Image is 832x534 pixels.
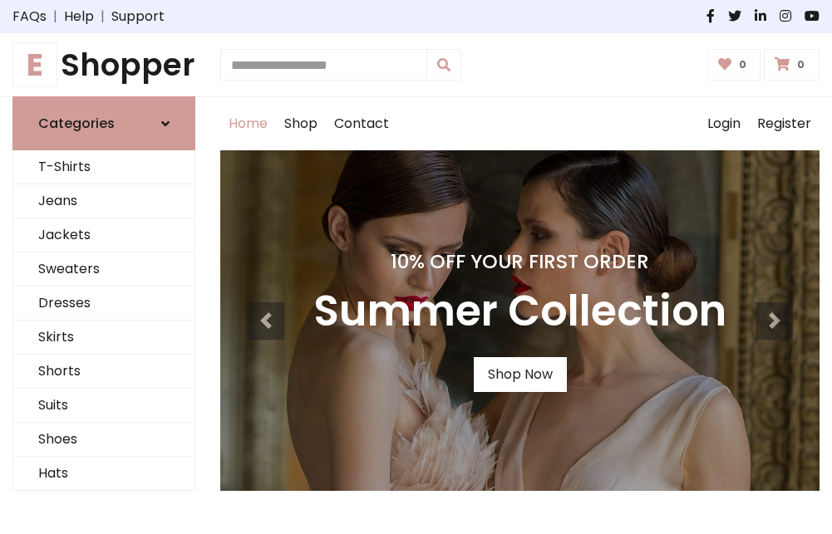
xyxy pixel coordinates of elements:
a: Shop [276,97,326,150]
h3: Summer Collection [313,287,726,337]
a: Suits [13,389,194,423]
a: Hats [13,457,194,491]
a: Skirts [13,321,194,355]
a: Jackets [13,218,194,252]
a: FAQs [12,7,47,27]
a: Shoes [13,423,194,457]
h4: 10% Off Your First Order [313,250,726,273]
a: T-Shirts [13,150,194,184]
a: EShopper [12,47,195,83]
a: Contact [326,97,397,150]
span: 0 [793,57,809,72]
a: Dresses [13,287,194,321]
a: 0 [764,49,820,81]
a: Categories [12,96,195,150]
a: Home [220,97,276,150]
span: 0 [735,57,751,72]
a: Support [111,7,165,27]
span: | [94,7,111,27]
h1: Shopper [12,47,195,83]
a: Login [699,97,749,150]
a: Shop Now [474,357,567,392]
a: Shorts [13,355,194,389]
h6: Categories [38,115,115,131]
a: 0 [707,49,761,81]
a: Jeans [13,184,194,218]
span: | [47,7,64,27]
span: E [12,42,57,87]
a: Register [749,97,820,150]
a: Help [64,7,94,27]
a: Sweaters [13,252,194,287]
